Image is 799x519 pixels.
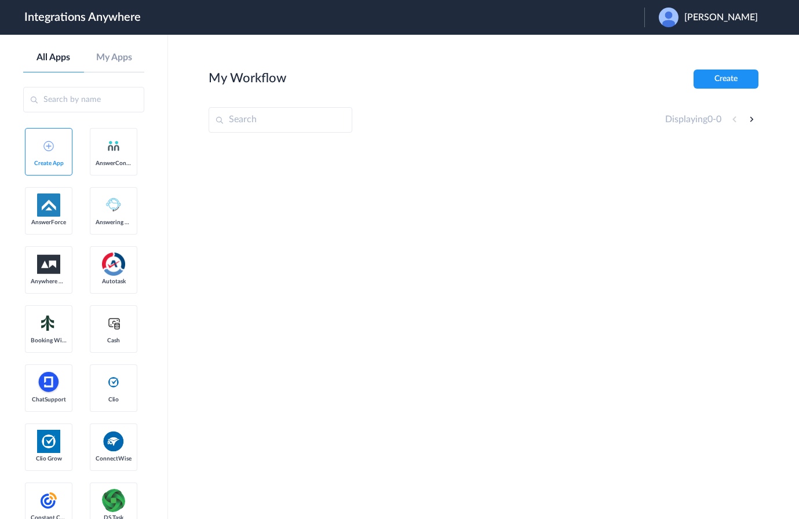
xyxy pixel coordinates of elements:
[102,253,125,276] img: autotask.png
[665,114,721,125] h4: Displaying -
[37,371,60,394] img: chatsupport-icon.svg
[209,107,352,133] input: Search
[31,160,67,167] span: Create App
[96,278,132,285] span: Autotask
[23,87,144,112] input: Search by name
[684,12,758,23] span: [PERSON_NAME]
[37,193,60,217] img: af-app-logo.svg
[31,219,67,226] span: AnswerForce
[716,115,721,124] span: 0
[43,141,54,151] img: add-icon.svg
[107,316,121,330] img: cash-logo.svg
[37,313,60,334] img: Setmore_Logo.svg
[102,193,125,217] img: Answering_service.png
[96,396,132,403] span: Clio
[37,255,60,274] img: aww.png
[31,278,67,285] span: Anywhere Works
[31,337,67,344] span: Booking Widget
[31,455,67,462] span: Clio Grow
[107,375,121,389] img: clio-logo.svg
[107,139,121,153] img: answerconnect-logo.svg
[209,71,286,86] h2: My Workflow
[24,10,141,24] h1: Integrations Anywhere
[96,455,132,462] span: ConnectWise
[102,430,125,452] img: connectwise.png
[96,337,132,344] span: Cash
[96,160,132,167] span: AnswerConnect
[659,8,678,27] img: user.png
[694,70,758,89] button: Create
[37,430,60,453] img: Clio.jpg
[23,52,84,63] a: All Apps
[84,52,145,63] a: My Apps
[102,489,125,512] img: distributedSource.png
[31,396,67,403] span: ChatSupport
[96,219,132,226] span: Answering Service
[37,489,60,512] img: constant-contact.svg
[707,115,713,124] span: 0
